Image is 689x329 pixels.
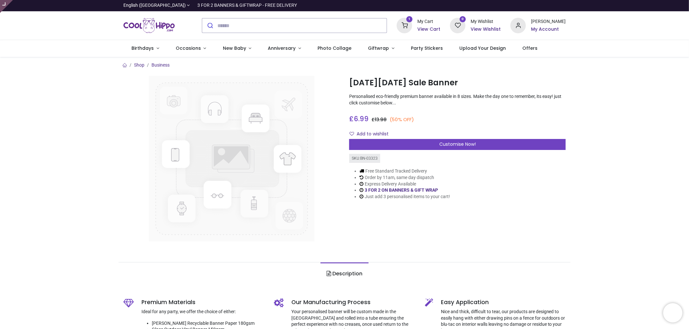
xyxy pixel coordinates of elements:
[320,262,369,285] a: Description
[349,77,566,88] h1: [DATE][DATE] Sale Banner
[375,116,387,123] span: 13.98
[141,298,265,306] h5: Premium Materials
[349,154,380,163] div: SKU: BN-03323
[360,181,450,187] li: Express Delivery Available
[471,18,501,25] div: My Wishlist
[371,116,387,123] span: £
[123,16,175,35] img: Cool Hippo
[214,40,260,57] a: New Baby
[360,194,450,200] li: Just add 3 personalised items to your cart!
[441,298,566,306] h5: Easy Application
[149,76,314,241] img: Black Friday Sale Banner
[417,26,440,33] a: View Cart
[471,26,501,33] a: View Wishlist
[268,45,296,51] span: Anniversary
[406,16,412,22] sup: 1
[360,168,450,175] li: Free Standard Tracked Delivery
[197,2,297,9] div: 3 FOR 2 BANNERS & GIFTWRAP - FREE DELIVERY
[152,320,265,327] li: [PERSON_NAME] Recyclable Banner Paper 180gsm
[223,45,246,51] span: New Baby
[141,309,265,315] p: Ideal for any party, we offer the choice of either:
[450,23,465,28] a: 0
[131,45,154,51] span: Birthdays
[354,114,369,123] span: 6.99
[349,114,369,123] span: £
[531,18,566,25] div: [PERSON_NAME]
[663,303,683,323] iframe: Brevo live chat
[318,45,351,51] span: Photo Collage
[523,45,538,51] span: Offers
[151,62,170,68] a: Business
[430,2,566,9] iframe: Customer reviews powered by Trustpilot
[360,175,450,181] li: Order by 11am, same day dispatch
[123,16,175,35] a: Logo of Cool Hippo
[460,16,466,22] sup: 0
[134,62,144,68] a: Shop
[350,132,354,136] i: Add to wishlist
[411,45,443,51] span: Party Stickers
[260,40,309,57] a: Anniversary
[202,18,217,33] button: Submit
[417,18,440,25] div: My Cart
[360,40,403,57] a: Giftwrap
[291,298,415,306] h5: Our Manufacturing Process
[123,2,190,9] a: English ([GEOGRAPHIC_DATA])
[459,45,506,51] span: Upload Your Design
[368,45,389,51] span: Giftwrap
[349,93,566,106] p: Personalised eco-friendly premium banner available in 8 sizes. Make the day one to remember, its ...
[349,129,394,140] button: Add to wishlistAdd to wishlist
[365,187,438,193] a: 3 FOR 2 ON BANNERS & GIFT WRAP
[390,116,414,123] small: (50% OFF)
[167,40,214,57] a: Occasions
[397,23,412,28] a: 1
[531,26,566,33] a: My Account
[439,141,476,147] span: Customise Now!
[123,40,168,57] a: Birthdays
[176,45,201,51] span: Occasions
